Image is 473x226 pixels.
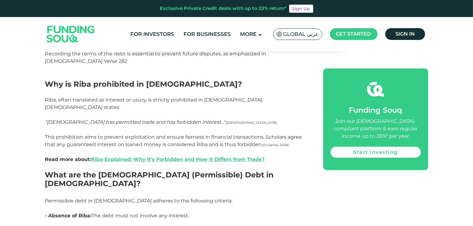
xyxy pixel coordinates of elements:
h2: Why is Riba prohibited in [DEMOGRAPHIC_DATA]? [45,80,309,89]
a: Start investing [331,146,421,158]
p: Riba, often translated as interest or usury, is strictly prohibited in [DEMOGRAPHIC_DATA]. [DEMOG... [45,96,309,111]
p: Recording the terms of the debt is essential to prevent future disputes, as emphasized in [DEMOGR... [45,43,309,80]
em: "[DEMOGRAPHIC_DATA] has permitted trade and has forbidden interest..." [45,119,277,125]
img: SA Flag [277,32,282,37]
strong: - Absence of Riba: [45,213,92,219]
p: This prohibition aims to prevent exploitation and ensure fairness in financial transactions. Scho... [45,133,309,171]
span: Global عربي [283,31,319,38]
strong: Read more about: [45,156,265,162]
a: Riba Explained: Why It’s Forbidden and How It Differs from Trade? [91,156,265,162]
span: ([DEMOGRAPHIC_DATA] 2:275) [226,121,277,125]
em: (El-Gamal, 2006) [262,143,289,147]
p: . [45,119,309,126]
span: Sign in [395,31,415,37]
span: More [240,31,256,37]
a: Sign in [385,28,425,40]
span: Get started [336,31,371,37]
div: Join our [DEMOGRAPHIC_DATA]-compliant platform & earn regular income up to 26%* per year [331,117,421,140]
div: Exclusive Private Credit deals with up to 23% return* [160,5,287,12]
img: fsicon [367,80,384,98]
span: Funding Souq [349,105,402,114]
a: For Investors [129,29,176,39]
a: For Businesses [182,29,232,39]
p: Permissible debt in [DEMOGRAPHIC_DATA] adheres to the following criteria: [45,197,309,212]
a: Sign Up [289,5,313,13]
h2: What are the [DEMOGRAPHIC_DATA] (Permissible) Debt in [DEMOGRAPHIC_DATA]? [45,171,309,197]
img: Logo [40,19,101,50]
